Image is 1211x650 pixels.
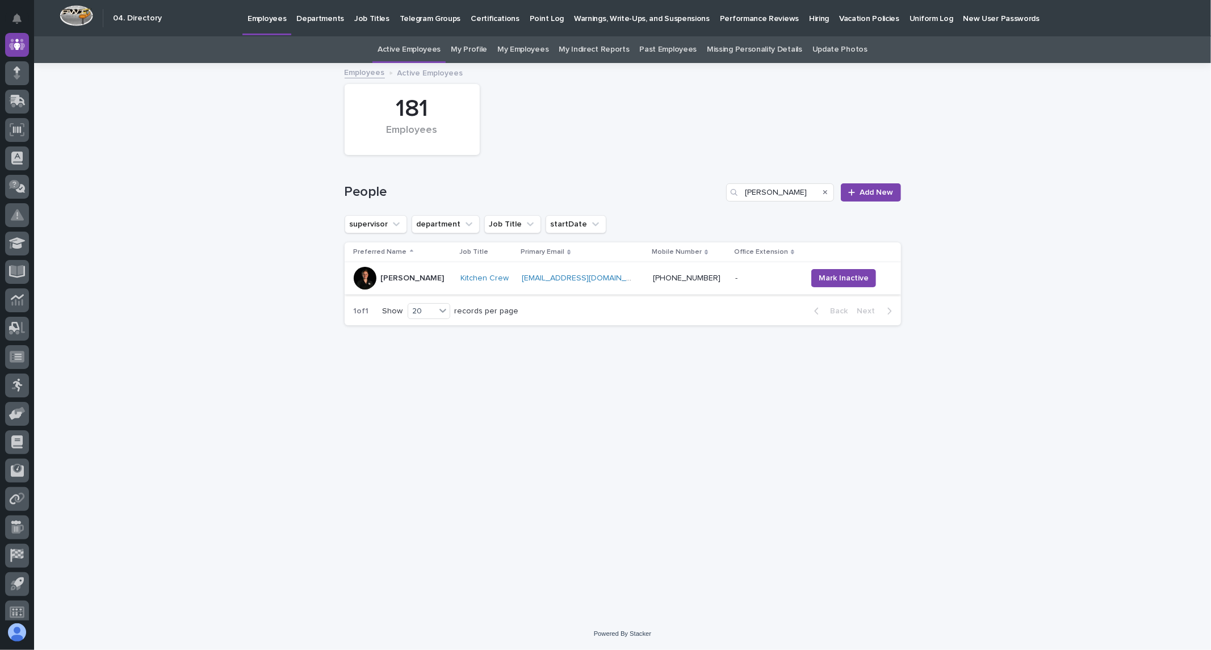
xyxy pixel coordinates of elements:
p: Show [383,307,403,316]
p: Office Extension [734,246,788,258]
a: [PHONE_NUMBER] [653,274,720,282]
button: supervisor [345,215,407,233]
div: Employees [364,124,460,148]
p: Job Title [459,246,488,258]
tr: [PERSON_NAME]Kitchen Crew [EMAIL_ADDRESS][DOMAIN_NAME] [PHONE_NUMBER]-- Mark Inactive [345,262,901,295]
button: Job Title [484,215,541,233]
a: Update Photos [812,36,868,63]
button: department [412,215,480,233]
a: Add New [841,183,900,202]
p: records per page [455,307,519,316]
a: My Employees [497,36,548,63]
p: 1 of 1 [345,297,378,325]
img: Workspace Logo [60,5,93,26]
div: 20 [408,305,435,317]
h1: People [345,184,722,200]
div: Notifications [14,14,29,32]
button: Back [805,306,853,316]
p: [PERSON_NAME] [381,274,445,283]
a: Past Employees [640,36,697,63]
div: 181 [364,95,460,123]
button: Next [853,306,901,316]
span: Back [824,307,848,315]
button: Notifications [5,7,29,31]
span: Add New [860,188,894,196]
h2: 04. Directory [113,14,162,23]
p: Mobile Number [652,246,702,258]
button: Mark Inactive [811,269,876,287]
a: My Profile [451,36,487,63]
p: Primary Email [521,246,564,258]
button: users-avatar [5,620,29,644]
a: Active Employees [378,36,441,63]
button: startDate [546,215,606,233]
a: Missing Personality Details [707,36,802,63]
a: Employees [345,65,385,78]
a: Kitchen Crew [460,274,509,283]
a: Powered By Stacker [594,630,651,637]
input: Search [726,183,834,202]
p: Active Employees [397,66,463,78]
span: Mark Inactive [819,272,869,284]
p: - [735,271,740,283]
a: My Indirect Reports [559,36,629,63]
a: [EMAIL_ADDRESS][DOMAIN_NAME] [522,274,650,282]
span: Next [857,307,882,315]
p: Preferred Name [354,246,407,258]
